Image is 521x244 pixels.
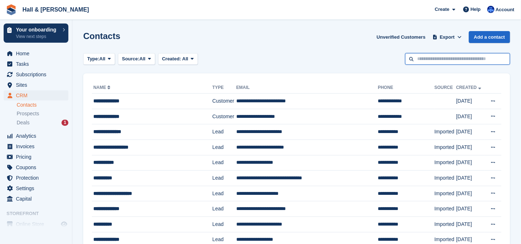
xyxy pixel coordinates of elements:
[456,85,483,90] a: Created
[93,85,112,90] a: Name
[212,155,236,171] td: Lead
[60,220,68,228] a: Preview store
[435,140,456,155] td: Imported
[435,217,456,232] td: Imported
[7,210,72,217] span: Storefront
[162,56,181,61] span: Created:
[469,31,510,43] a: Add a contact
[16,69,59,80] span: Subscriptions
[83,53,115,65] button: Type: All
[435,6,449,13] span: Create
[182,56,189,61] span: All
[4,162,68,172] a: menu
[87,55,99,63] span: Type:
[158,53,198,65] button: Created: All
[456,171,485,186] td: [DATE]
[435,201,456,217] td: Imported
[16,162,59,172] span: Coupons
[212,124,236,140] td: Lead
[16,27,59,32] p: Your onboarding
[20,4,92,16] a: Hall & [PERSON_NAME]
[236,82,378,94] th: Email
[435,124,456,140] td: Imported
[456,140,485,155] td: [DATE]
[378,82,435,94] th: Phone
[4,59,68,69] a: menu
[4,48,68,59] a: menu
[4,90,68,100] a: menu
[435,155,456,171] td: Imported
[435,82,456,94] th: Source
[16,80,59,90] span: Sites
[118,53,155,65] button: Source: All
[62,120,68,126] div: 1
[4,173,68,183] a: menu
[4,131,68,141] a: menu
[16,33,59,40] p: View next steps
[16,141,59,151] span: Invoices
[4,152,68,162] a: menu
[4,80,68,90] a: menu
[440,34,455,41] span: Export
[212,171,236,186] td: Lead
[496,6,514,13] span: Account
[16,194,59,204] span: Capital
[456,109,485,124] td: [DATE]
[4,194,68,204] a: menu
[212,217,236,232] td: Lead
[6,4,17,15] img: stora-icon-8386f47178a22dfd0bd8f6a31ec36ba5ce8667c1dd55bd0f319d3a0aa187defe.svg
[456,155,485,171] td: [DATE]
[374,31,428,43] a: Unverified Customers
[4,69,68,80] a: menu
[435,186,456,201] td: Imported
[16,152,59,162] span: Pricing
[4,219,68,229] a: menu
[487,6,495,13] img: Claire Banham
[4,141,68,151] a: menu
[212,186,236,201] td: Lead
[16,90,59,100] span: CRM
[99,55,106,63] span: All
[456,124,485,140] td: [DATE]
[471,6,481,13] span: Help
[456,201,485,217] td: [DATE]
[4,23,68,43] a: Your onboarding View next steps
[140,55,146,63] span: All
[122,55,139,63] span: Source:
[212,82,236,94] th: Type
[212,140,236,155] td: Lead
[212,94,236,109] td: Customer
[212,201,236,217] td: Lead
[17,119,68,127] a: Deals 1
[17,110,39,117] span: Prospects
[435,171,456,186] td: Imported
[456,186,485,201] td: [DATE]
[17,119,30,126] span: Deals
[16,183,59,193] span: Settings
[16,173,59,183] span: Protection
[456,217,485,232] td: [DATE]
[4,183,68,193] a: menu
[16,59,59,69] span: Tasks
[16,219,59,229] span: Online Store
[83,31,120,41] h1: Contacts
[431,31,463,43] button: Export
[17,110,68,117] a: Prospects
[456,94,485,109] td: [DATE]
[17,102,68,108] a: Contacts
[16,131,59,141] span: Analytics
[212,109,236,124] td: Customer
[16,48,59,59] span: Home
